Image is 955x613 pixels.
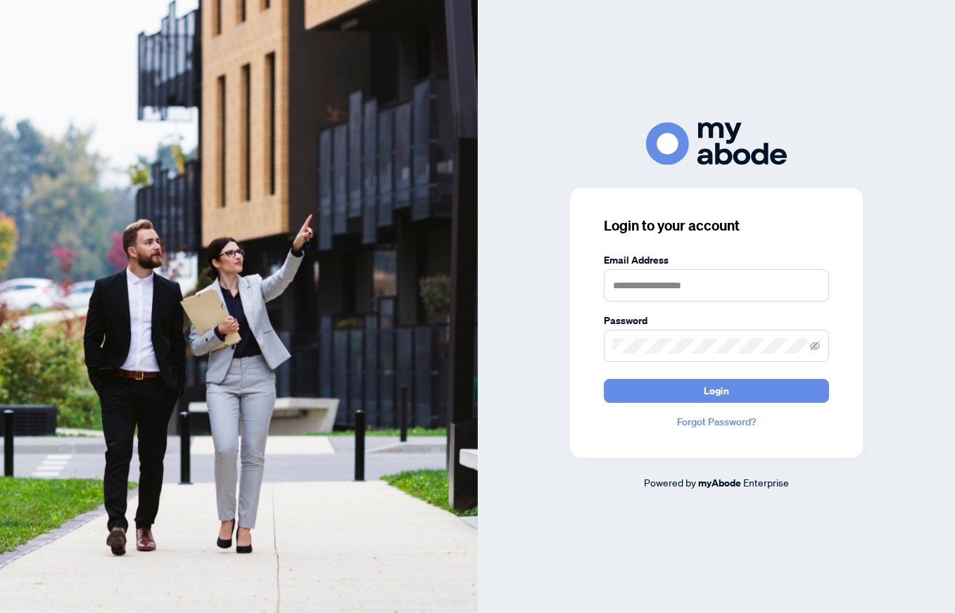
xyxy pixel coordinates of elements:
img: ma-logo [646,122,787,165]
h3: Login to your account [604,216,829,235]
span: Login [704,380,729,402]
span: Powered by [644,476,696,489]
span: Enterprise [743,476,789,489]
a: myAbode [698,475,741,491]
a: Forgot Password? [604,414,829,430]
button: Login [604,379,829,403]
label: Email Address [604,252,829,268]
span: eye-invisible [810,341,820,351]
label: Password [604,313,829,328]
